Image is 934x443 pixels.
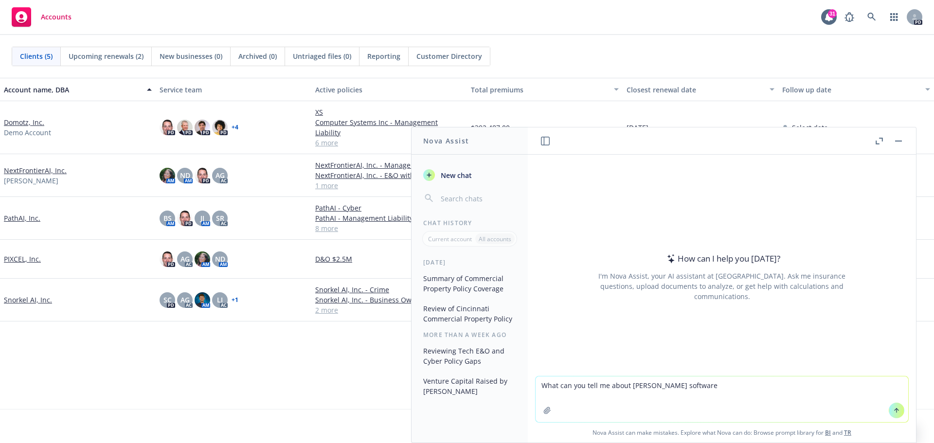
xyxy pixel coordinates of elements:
img: photo [160,168,175,183]
span: SC [163,295,172,305]
a: 2 more [315,305,463,315]
a: PathAI - Management Liability [315,213,463,223]
span: Nova Assist can make mistakes. Explore what Nova can do: Browse prompt library for and [532,423,912,443]
img: photo [195,292,210,308]
span: AG [180,295,190,305]
div: Total premiums [471,85,608,95]
div: Active policies [315,85,463,95]
a: Accounts [8,3,75,31]
button: Venture Capital Raised by [PERSON_NAME] [419,373,520,399]
a: NextFrontierAI, Inc. - E&O with Cyber [315,170,463,180]
span: [PERSON_NAME] [4,176,58,186]
span: Archived (0) [238,51,277,61]
button: New chat [419,166,520,184]
div: 31 [828,9,837,18]
a: PathAI, Inc. [4,213,40,223]
button: Active policies [311,78,467,101]
a: 1 more [315,180,463,191]
span: BS [163,213,172,223]
a: 6 more [315,138,463,148]
a: PIXCEL, Inc. [4,254,41,264]
div: Closest renewal date [627,85,764,95]
span: [DATE] [627,123,648,133]
span: AG [216,170,225,180]
button: Reviewing Tech E&O and Cyber Policy Gaps [419,343,520,369]
button: Closest renewal date [623,78,778,101]
h1: Nova Assist [423,136,469,146]
a: Snorkel AI, Inc. [4,295,52,305]
button: Review of Cincinnati Commercial Property Policy [419,301,520,327]
span: ND [215,254,225,264]
span: AG [180,254,190,264]
span: Upcoming renewals (2) [69,51,144,61]
span: Untriaged files (0) [293,51,351,61]
span: Reporting [367,51,400,61]
a: + 4 [232,124,238,130]
span: LI [217,295,223,305]
div: Chat History [412,219,528,227]
div: Follow up date [782,85,919,95]
button: Summary of Commercial Property Policy Coverage [419,270,520,297]
a: + 1 [232,297,238,303]
a: NextFrontierAI, Inc. [4,165,67,176]
a: PathAI - Cyber [315,203,463,213]
span: New businesses (0) [160,51,222,61]
img: photo [212,120,228,135]
div: I'm Nova Assist, your AI assistant at [GEOGRAPHIC_DATA]. Ask me insurance questions, upload docum... [585,271,859,301]
button: Follow up date [778,78,934,101]
span: New chat [439,170,472,180]
a: BI [825,428,831,437]
button: Service team [156,78,311,101]
span: ND [180,170,190,180]
span: JJ [200,213,204,223]
div: Account name, DBA [4,85,141,95]
div: How can I help you [DATE]? [664,252,780,265]
div: Service team [160,85,307,95]
span: Accounts [41,13,72,21]
a: TR [844,428,851,437]
img: photo [195,251,210,267]
span: Select date [792,123,828,133]
span: Customer Directory [416,51,482,61]
span: $392,487.00 [471,123,510,133]
a: XS [315,107,463,117]
img: photo [177,211,193,226]
span: SR [216,213,224,223]
img: photo [177,120,193,135]
a: D&O $2.5M [315,254,463,264]
div: More than a week ago [412,331,528,339]
p: All accounts [479,235,511,243]
a: Search [862,7,881,27]
input: Search chats [439,192,516,205]
a: Computer Systems Inc - Management Liability [315,117,463,138]
div: [DATE] [412,258,528,266]
p: Current account [428,235,472,243]
a: NextFrontierAI, Inc. - Management Liability [315,160,463,170]
a: Switch app [884,7,904,27]
a: Snorkel AI, Inc. - Business Owners [315,295,463,305]
span: Demo Account [4,127,51,138]
button: Total premiums [467,78,623,101]
a: Snorkel AI, Inc. - Crime [315,284,463,295]
a: Domotz, Inc. [4,117,44,127]
img: photo [160,251,175,267]
img: photo [195,120,210,135]
textarea: What can you tell me about [PERSON_NAME] software [536,376,908,422]
a: Report a Bug [840,7,859,27]
a: 8 more [315,223,463,233]
img: photo [160,120,175,135]
img: photo [195,168,210,183]
span: Clients (5) [20,51,53,61]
